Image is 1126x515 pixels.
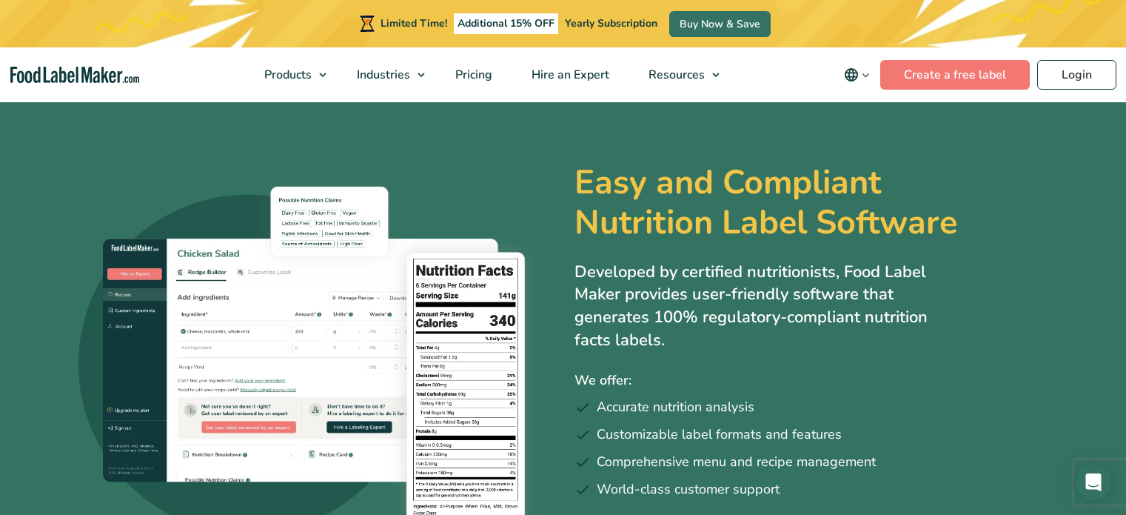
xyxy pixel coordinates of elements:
[1076,465,1111,500] div: Open Intercom Messenger
[1037,60,1116,90] a: Login
[880,60,1030,90] a: Create a free label
[597,397,754,417] span: Accurate nutrition analysis
[260,67,313,83] span: Products
[381,16,447,30] span: Limited Time!
[527,67,611,83] span: Hire an Expert
[597,452,876,472] span: Comprehensive menu and recipe management
[512,47,626,102] a: Hire an Expert
[574,261,959,352] p: Developed by certified nutritionists, Food Label Maker provides user-friendly software that gener...
[644,67,706,83] span: Resources
[669,11,771,37] a: Buy Now & Save
[629,47,727,102] a: Resources
[352,67,412,83] span: Industries
[597,479,780,499] span: World-class customer support
[454,13,558,34] span: Additional 15% OFF
[338,47,432,102] a: Industries
[451,67,494,83] span: Pricing
[597,425,842,445] span: Customizable label formats and features
[245,47,334,102] a: Products
[565,16,657,30] span: Yearly Subscription
[574,370,1048,391] p: We offer:
[436,47,509,102] a: Pricing
[574,163,1014,243] h1: Easy and Compliant Nutrition Label Software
